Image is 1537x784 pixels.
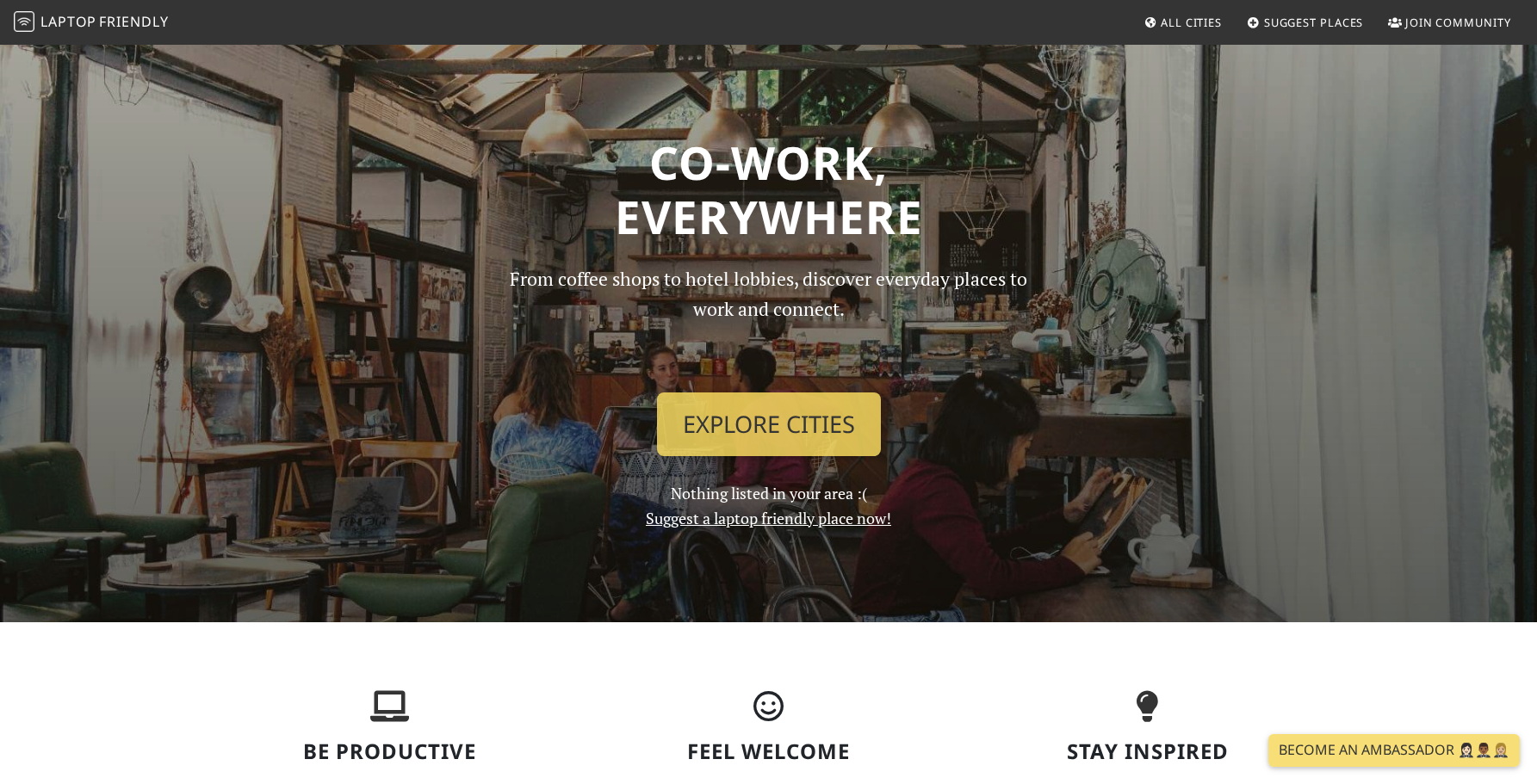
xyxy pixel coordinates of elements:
span: Suggest Places [1264,15,1364,30]
a: LaptopFriendly LaptopFriendly [14,8,169,38]
h3: Stay Inspired [969,739,1327,764]
a: All Cities [1137,7,1229,38]
h1: Co-work, Everywhere [211,135,1327,244]
span: Join Community [1405,15,1511,30]
a: Become an Ambassador 🤵🏻‍♀️🤵🏾‍♂️🤵🏼‍♀️ [1268,734,1520,767]
div: Nothing listed in your area :( [485,264,1053,530]
p: From coffee shops to hotel lobbies, discover everyday places to work and connect. [495,264,1043,379]
a: Join Community [1381,7,1518,38]
a: Explore Cities [657,392,881,456]
span: Laptop [40,12,96,31]
h3: Feel Welcome [590,739,948,764]
img: LaptopFriendly [14,11,34,32]
span: Friendly [99,12,168,31]
a: Suggest Places [1240,7,1371,38]
span: All Cities [1161,15,1222,30]
h3: Be Productive [211,739,569,764]
a: Suggest a laptop friendly place now! [646,508,891,528]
